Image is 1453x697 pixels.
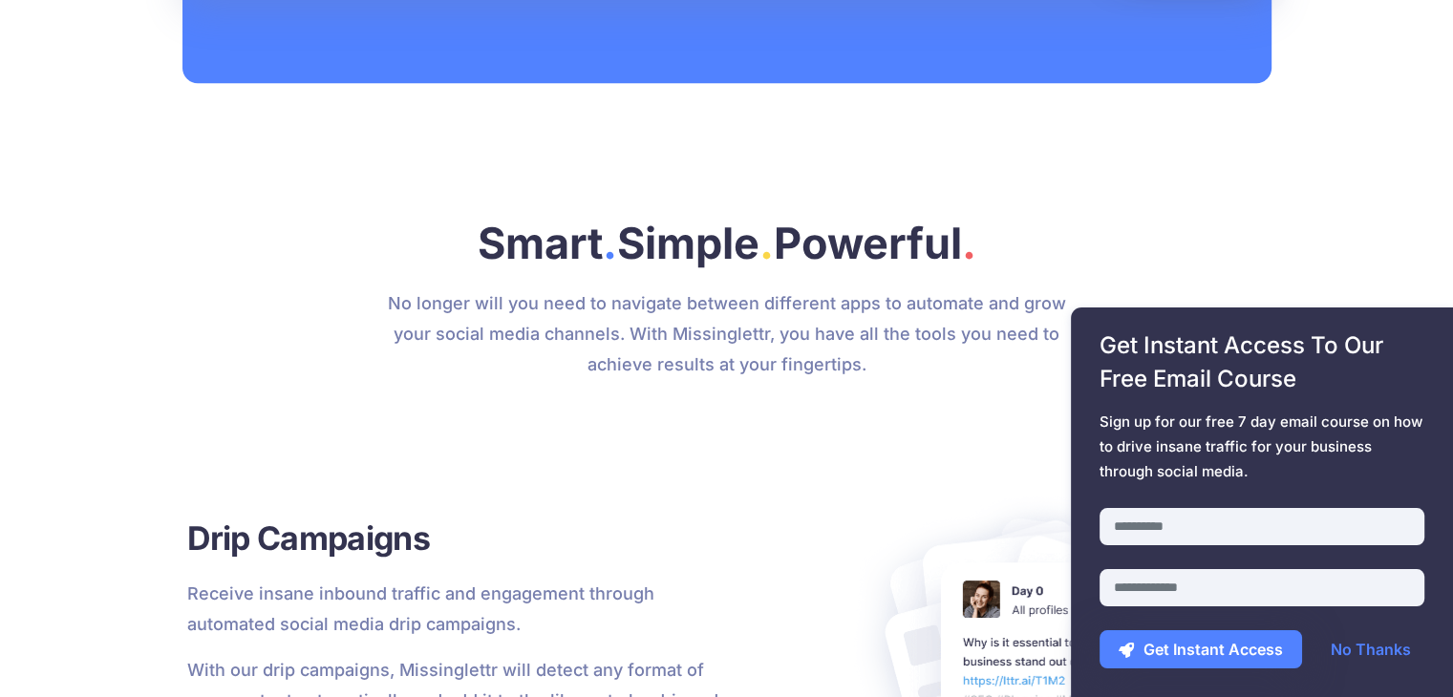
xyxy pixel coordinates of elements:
[202,217,1252,269] h2: Smart Simple Powerful
[187,517,727,560] h3: Drip Campaigns
[1100,630,1302,668] button: Get Instant Access
[962,217,976,269] span: .
[381,288,1072,380] p: No longer will you need to navigate between different apps to automate and grow your social media...
[1100,328,1424,395] span: Get Instant Access To Our Free Email Course
[1312,630,1430,668] a: No Thanks
[603,217,617,269] span: .
[1100,410,1424,484] span: Sign up for our free 7 day email course on how to drive insane traffic for your business through ...
[759,217,774,269] span: .
[187,579,727,640] p: Receive insane inbound traffic and engagement through automated social media drip campaigns.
